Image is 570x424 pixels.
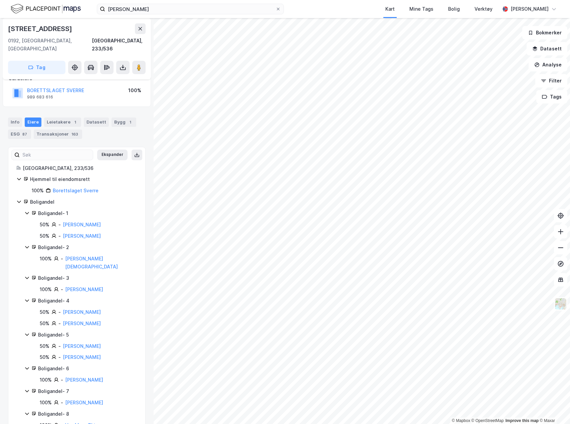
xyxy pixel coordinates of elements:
[61,285,63,293] div: -
[385,5,395,13] div: Kart
[84,118,109,127] div: Datasett
[65,286,103,292] a: [PERSON_NAME]
[65,400,103,405] a: [PERSON_NAME]
[21,131,28,138] div: 87
[63,343,101,349] a: [PERSON_NAME]
[61,399,63,407] div: -
[112,118,136,127] div: Bygg
[23,164,137,172] div: [GEOGRAPHIC_DATA], 233/536
[471,418,504,423] a: OpenStreetMap
[63,354,101,360] a: [PERSON_NAME]
[63,321,101,326] a: [PERSON_NAME]
[20,150,93,160] input: Søk
[61,376,63,384] div: -
[58,353,61,361] div: -
[40,342,49,350] div: 50%
[58,308,61,316] div: -
[38,387,137,395] div: Boligandel - 7
[527,42,567,55] button: Datasett
[128,86,141,94] div: 100%
[30,175,137,183] div: Hjemmel til eiendomsrett
[65,377,103,383] a: [PERSON_NAME]
[40,221,49,229] div: 50%
[58,221,61,229] div: -
[554,297,567,310] img: Z
[40,353,49,361] div: 50%
[40,232,49,240] div: 50%
[63,222,101,227] a: [PERSON_NAME]
[522,26,567,39] button: Bokmerker
[38,297,137,305] div: Boligandel - 4
[38,243,137,251] div: Boligandel - 2
[72,119,78,126] div: 1
[70,131,79,138] div: 163
[535,74,567,87] button: Filter
[27,94,53,100] div: 989 683 616
[8,118,22,127] div: Info
[30,198,137,206] div: Boligandel
[65,256,118,269] a: [PERSON_NAME] [DEMOGRAPHIC_DATA]
[529,58,567,71] button: Analyse
[409,5,433,13] div: Mine Tags
[40,285,52,293] div: 100%
[452,418,470,423] a: Mapbox
[38,331,137,339] div: Boligandel - 5
[506,418,539,423] a: Improve this map
[32,187,44,195] div: 100%
[34,130,82,139] div: Transaksjoner
[8,37,92,53] div: 0192, [GEOGRAPHIC_DATA], [GEOGRAPHIC_DATA]
[511,5,549,13] div: [PERSON_NAME]
[537,392,570,424] iframe: Chat Widget
[38,209,137,217] div: Boligandel - 1
[58,320,61,328] div: -
[38,365,137,373] div: Boligandel - 6
[8,61,65,74] button: Tag
[40,255,52,263] div: 100%
[58,232,61,240] div: -
[61,255,63,263] div: -
[38,274,137,282] div: Boligandel - 3
[97,150,128,160] button: Ekspander
[127,119,134,126] div: 1
[38,410,137,418] div: Boligandel - 8
[40,399,52,407] div: 100%
[63,233,101,239] a: [PERSON_NAME]
[63,309,101,315] a: [PERSON_NAME]
[40,376,52,384] div: 100%
[92,37,146,53] div: [GEOGRAPHIC_DATA], 233/536
[11,3,81,15] img: logo.f888ab2527a4732fd821a326f86c7f29.svg
[474,5,493,13] div: Verktøy
[40,320,49,328] div: 50%
[44,118,81,127] div: Leietakere
[58,342,61,350] div: -
[25,118,41,127] div: Eiere
[536,90,567,103] button: Tags
[8,23,73,34] div: [STREET_ADDRESS]
[53,188,99,193] a: Borettslaget Sverre
[40,308,49,316] div: 50%
[8,130,31,139] div: ESG
[105,4,275,14] input: Søk på adresse, matrikkel, gårdeiere, leietakere eller personer
[448,5,460,13] div: Bolig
